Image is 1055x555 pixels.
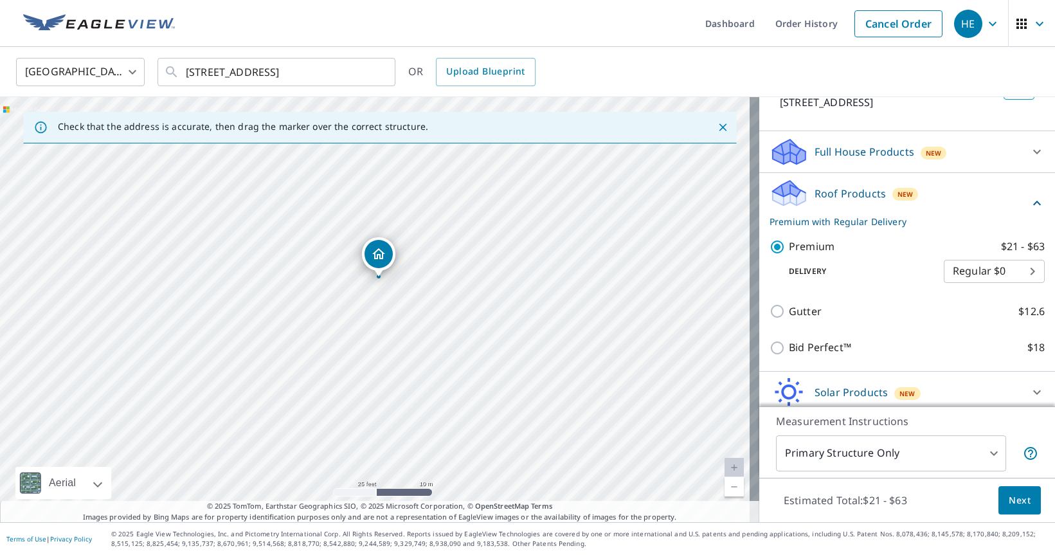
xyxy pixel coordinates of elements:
img: EV Logo [23,14,175,33]
input: Search by address or latitude-longitude [186,54,369,90]
p: $18 [1027,340,1045,356]
p: Estimated Total: $21 - $63 [773,486,917,514]
a: OpenStreetMap [475,501,529,511]
p: Check that the address is accurate, then drag the marker over the correct structure. [58,121,428,132]
a: Privacy Policy [50,534,92,543]
p: $12.6 [1018,304,1045,320]
span: Upload Blueprint [446,64,525,80]
a: Current Level 20, Zoom In Disabled [725,458,744,477]
p: Full House Products [815,144,914,159]
p: © 2025 Eagle View Technologies, Inc. and Pictometry International Corp. All Rights Reserved. Repo... [111,529,1049,549]
div: Roof ProductsNewPremium with Regular Delivery [770,178,1045,228]
div: Aerial [45,467,80,499]
span: © 2025 TomTom, Earthstar Geographics SIO, © 2025 Microsoft Corporation, © [207,501,552,512]
span: New [897,189,914,199]
div: Regular $0 [944,253,1045,289]
div: Aerial [15,467,111,499]
p: Measurement Instructions [776,414,1038,429]
p: Bid Perfect™ [789,340,851,356]
button: Close [714,119,731,136]
div: HE [954,10,982,38]
p: Delivery [770,266,944,277]
p: Premium with Regular Delivery [770,215,1029,228]
p: $21 - $63 [1001,239,1045,255]
p: Solar Products [815,385,888,400]
a: Terms of Use [6,534,46,543]
div: OR [408,58,536,86]
button: Next [998,486,1041,515]
span: New [899,388,915,399]
a: Current Level 20, Zoom Out [725,477,744,496]
span: Your report will include only the primary structure on the property. For example, a detached gara... [1023,446,1038,461]
a: Terms [531,501,552,511]
span: Next [1009,493,1031,509]
p: Premium [789,239,834,255]
p: | [6,535,92,543]
p: Gutter [789,304,822,320]
a: Upload Blueprint [436,58,535,86]
a: Cancel Order [854,10,942,37]
p: [STREET_ADDRESS] [780,95,998,110]
div: Solar ProductsNew [770,377,1045,408]
span: New [926,148,942,158]
div: [GEOGRAPHIC_DATA] [16,54,145,90]
div: Full House ProductsNew [770,136,1045,167]
div: Dropped pin, building 1, Residential property, 3026 Aberdeen Rd Annapolis, MD 21403 [362,237,395,277]
p: Roof Products [815,186,886,201]
div: Primary Structure Only [776,435,1006,471]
